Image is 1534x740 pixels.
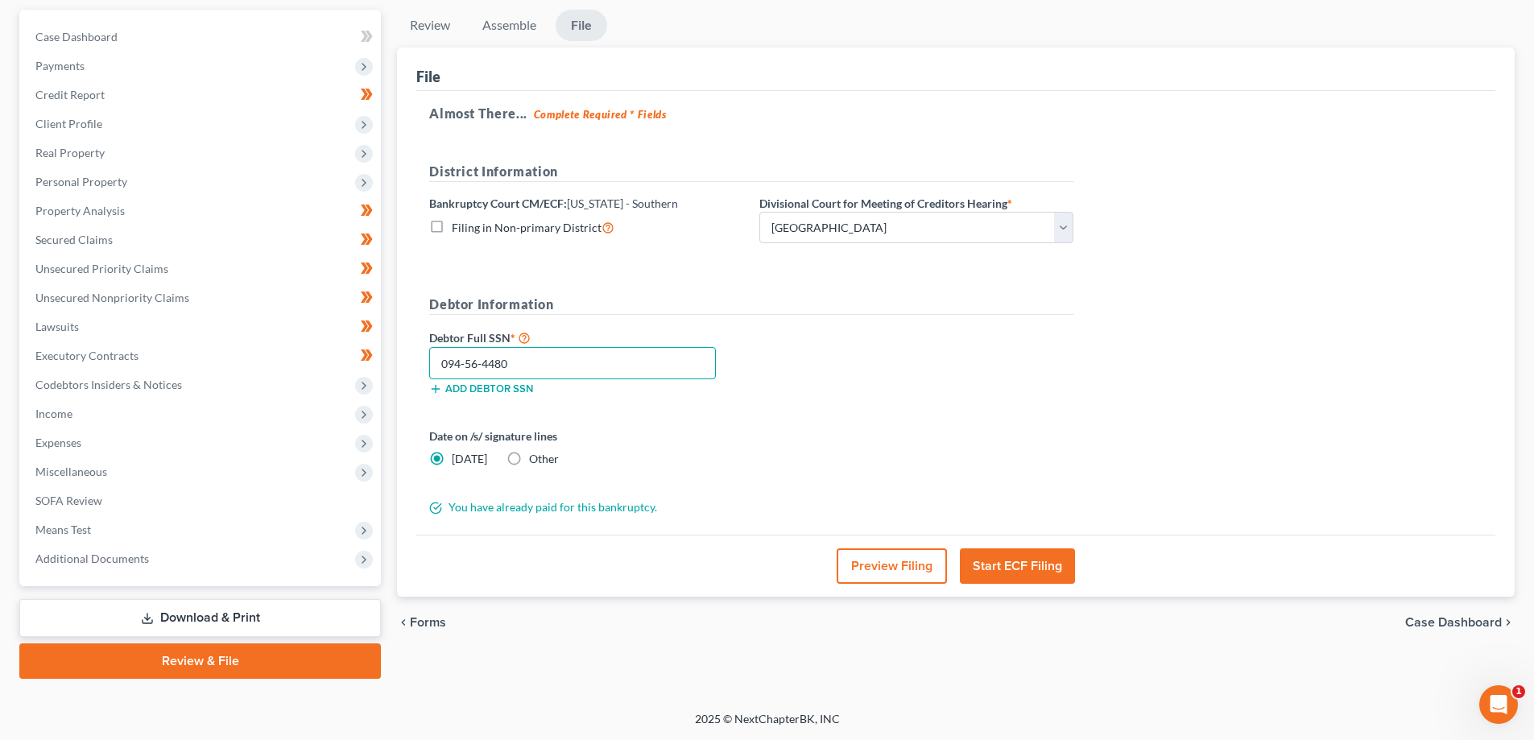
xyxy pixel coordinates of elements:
[23,254,381,283] a: Unsecured Priority Claims
[429,382,533,395] button: Add debtor SSN
[35,494,102,507] span: SOFA Review
[429,195,678,212] label: Bankruptcy Court CM/ECF:
[429,162,1073,182] h5: District Information
[23,225,381,254] a: Secured Claims
[35,117,102,130] span: Client Profile
[23,341,381,370] a: Executory Contracts
[23,81,381,110] a: Credit Report
[421,499,1081,515] div: You have already paid for this bankruptcy.
[567,196,678,210] span: [US_STATE] - Southern
[416,67,440,86] div: File
[397,10,463,41] a: Review
[23,23,381,52] a: Case Dashboard
[429,104,1482,123] h5: Almost There...
[35,291,189,304] span: Unsecured Nonpriority Claims
[23,283,381,312] a: Unsecured Nonpriority Claims
[35,407,72,420] span: Income
[35,465,107,478] span: Miscellaneous
[469,10,549,41] a: Assemble
[23,196,381,225] a: Property Analysis
[452,221,602,234] span: Filing in Non-primary District
[452,452,487,465] span: [DATE]
[35,175,127,188] span: Personal Property
[23,486,381,515] a: SOFA Review
[19,599,381,637] a: Download & Print
[429,347,716,379] input: XXX-XX-XXXX
[308,711,1226,740] div: 2025 © NextChapterBK, INC
[23,312,381,341] a: Lawsuits
[429,295,1073,315] h5: Debtor Information
[35,378,182,391] span: Codebtors Insiders & Notices
[35,320,79,333] span: Lawsuits
[35,349,139,362] span: Executory Contracts
[837,548,947,584] button: Preview Filing
[35,204,125,217] span: Property Analysis
[35,88,105,101] span: Credit Report
[556,10,607,41] a: File
[1405,616,1515,629] a: Case Dashboard chevron_right
[19,643,381,679] a: Review & File
[35,233,113,246] span: Secured Claims
[35,59,85,72] span: Payments
[397,616,468,629] button: chevron_left Forms
[410,616,446,629] span: Forms
[35,262,168,275] span: Unsecured Priority Claims
[35,146,105,159] span: Real Property
[35,523,91,536] span: Means Test
[1502,616,1515,629] i: chevron_right
[35,30,118,43] span: Case Dashboard
[35,552,149,565] span: Additional Documents
[534,108,667,121] strong: Complete Required * Fields
[1479,685,1518,724] iframe: Intercom live chat
[759,195,1012,212] label: Divisional Court for Meeting of Creditors Hearing
[529,452,559,465] span: Other
[421,328,751,347] label: Debtor Full SSN
[1512,685,1525,698] span: 1
[429,428,743,444] label: Date on /s/ signature lines
[1405,616,1502,629] span: Case Dashboard
[960,548,1075,584] button: Start ECF Filing
[397,616,410,629] i: chevron_left
[35,436,81,449] span: Expenses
